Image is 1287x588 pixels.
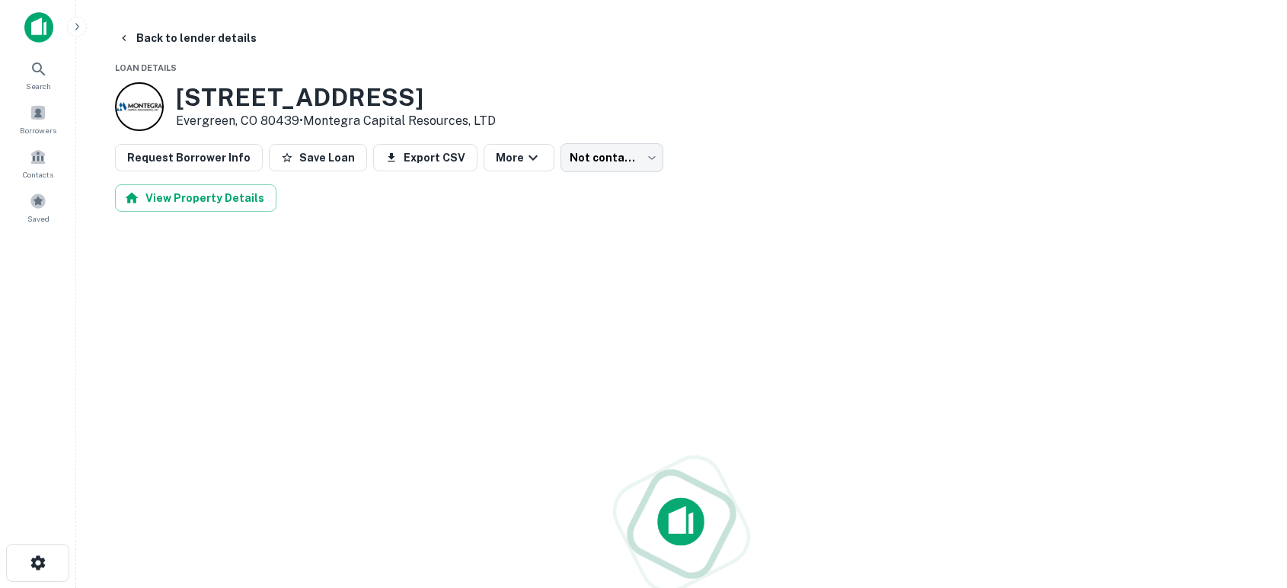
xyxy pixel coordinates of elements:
[560,143,663,172] div: Not contacted
[176,83,496,112] h3: [STREET_ADDRESS]
[27,213,49,225] span: Saved
[5,98,72,139] a: Borrowers
[115,144,263,171] button: Request Borrower Info
[115,63,177,72] span: Loan Details
[20,124,56,136] span: Borrowers
[23,168,53,181] span: Contacts
[115,184,276,212] button: View Property Details
[373,144,477,171] button: Export CSV
[269,144,367,171] button: Save Loan
[1211,466,1287,539] iframe: Chat Widget
[484,144,554,171] button: More
[5,54,72,95] a: Search
[26,80,51,92] span: Search
[24,12,53,43] img: capitalize-icon.png
[303,113,496,128] a: Montegra Capital Resources, LTD
[5,142,72,184] a: Contacts
[176,112,496,130] p: Evergreen, CO 80439 •
[5,187,72,228] a: Saved
[112,24,263,52] button: Back to lender details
